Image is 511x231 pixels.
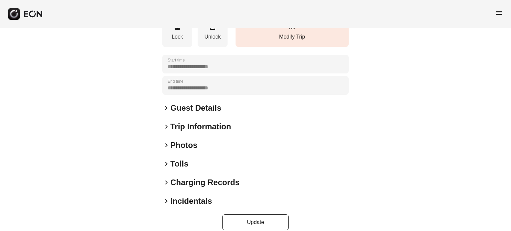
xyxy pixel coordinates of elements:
p: Unlock [201,33,224,41]
h2: Tolls [170,159,188,169]
p: Lock [166,33,189,41]
h2: Trip Information [170,121,231,132]
span: keyboard_arrow_right [162,141,170,149]
span: keyboard_arrow_right [162,160,170,168]
button: Unlock [198,19,228,47]
span: keyboard_arrow_right [162,123,170,131]
button: Modify Trip [236,19,349,47]
h2: Charging Records [170,177,240,188]
span: menu [495,9,503,17]
button: Lock [162,19,192,47]
p: Modify Trip [239,33,345,41]
button: Update [222,214,289,230]
h2: Guest Details [170,103,221,113]
span: keyboard_arrow_right [162,104,170,112]
span: keyboard_arrow_right [162,197,170,205]
span: keyboard_arrow_right [162,178,170,186]
h2: Incidentals [170,196,212,206]
h2: Photos [170,140,197,151]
